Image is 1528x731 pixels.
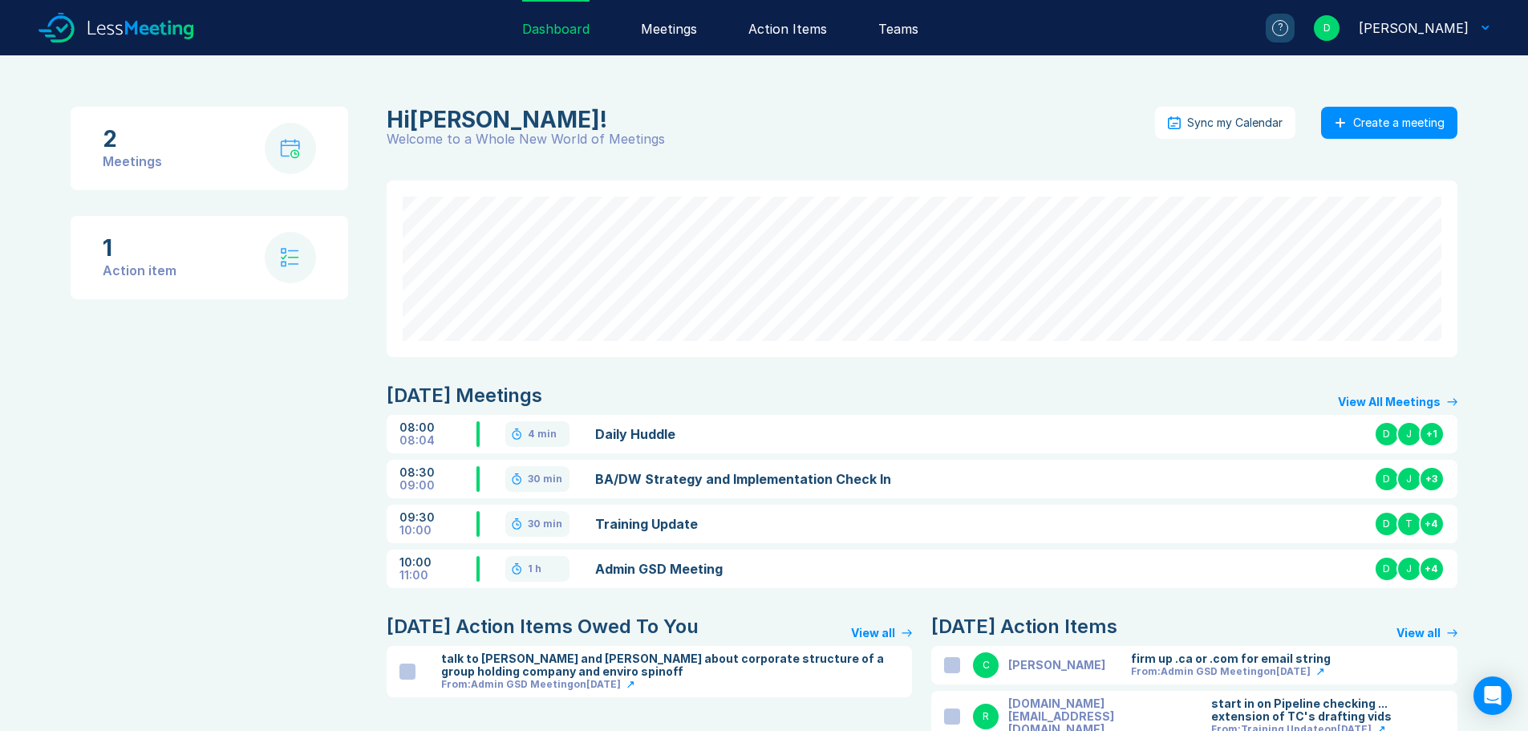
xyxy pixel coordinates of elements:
[399,556,476,569] div: 10:00
[595,424,943,444] a: Daily Huddle
[1246,14,1295,43] a: ?
[387,383,542,408] div: [DATE] Meetings
[1419,466,1445,492] div: + 3
[528,518,562,530] div: 30 min
[1353,116,1445,129] div: Create a meeting
[399,434,476,447] div: 08:04
[1338,396,1441,408] div: View All Meetings
[387,132,1155,145] div: Welcome to a Whole New World of Meetings
[1374,466,1400,492] div: D
[1396,627,1441,640] div: View all
[973,704,999,729] div: R
[1396,421,1422,447] div: J
[1314,15,1340,41] div: D
[1374,511,1400,537] div: D
[1272,20,1288,36] div: ?
[1155,107,1295,139] button: Sync my Calendar
[1131,665,1311,678] div: From: Admin GSD Meeting on [DATE]
[399,569,476,582] div: 11:00
[528,428,557,441] div: 4 min
[973,652,999,678] div: C
[387,107,1145,132] div: Doug Sharp
[1131,652,1331,665] div: firm up .ca or .com for email string
[399,421,476,434] div: 08:00
[103,126,162,152] div: 2
[387,614,699,640] div: [DATE] Action Items Owed To You
[399,466,476,479] div: 08:30
[1008,659,1105,672] div: [PERSON_NAME]
[595,559,943,579] a: Admin GSD Meeting
[1359,18,1469,38] div: Doug Sharp
[851,627,912,640] a: View all
[280,139,300,159] img: calendar-with-clock.svg
[851,627,895,640] div: View all
[931,614,1117,640] div: [DATE] Action Items
[1396,627,1457,640] a: View all
[528,562,541,575] div: 1 h
[399,511,476,524] div: 09:30
[441,678,621,691] div: From: Admin GSD Meeting on [DATE]
[1419,511,1445,537] div: + 4
[1473,676,1512,715] div: Open Intercom Messenger
[1374,421,1400,447] div: D
[1419,421,1445,447] div: + 1
[441,652,900,678] div: talk to [PERSON_NAME] and [PERSON_NAME] about corporate structure of a group holding company and ...
[1396,511,1422,537] div: T
[103,152,162,171] div: Meetings
[1419,556,1445,582] div: + 4
[1211,697,1445,723] div: start in on Pipeline checking ... extension of TC's drafting vids
[281,248,299,267] img: check-list.svg
[1374,556,1400,582] div: D
[1187,116,1283,129] div: Sync my Calendar
[595,469,943,489] a: BA/DW Strategy and Implementation Check In
[399,524,476,537] div: 10:00
[103,235,176,261] div: 1
[1338,396,1457,408] a: View All Meetings
[1321,107,1457,139] button: Create a meeting
[103,261,176,280] div: Action item
[1396,556,1422,582] div: J
[595,514,943,534] a: Training Update
[399,479,476,492] div: 09:00
[528,473,562,485] div: 30 min
[1396,466,1422,492] div: J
